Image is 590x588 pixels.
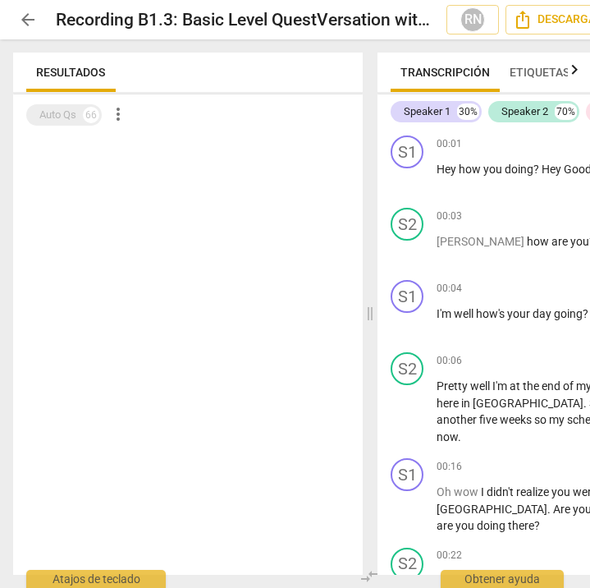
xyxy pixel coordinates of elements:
span: . [547,503,553,516]
span: you [570,235,589,248]
span: are [437,519,455,532]
span: I [481,485,487,498]
span: at [510,379,523,393]
span: . [458,430,461,443]
span: another [437,413,479,426]
span: there [508,519,534,532]
span: you [483,163,505,176]
span: We [437,575,455,588]
div: Speaker 1 [404,103,451,120]
span: so [534,413,549,426]
div: Atajos de teclado [26,570,166,588]
span: realize [516,485,551,498]
span: your [507,307,533,320]
span: more_vert [108,104,128,124]
span: well [470,379,492,393]
div: Speaker 2 [501,103,548,120]
span: here [437,397,461,410]
span: 00:04 [437,282,462,296]
div: 70% [555,103,577,120]
div: Cambiar un interlocutor [391,280,423,313]
span: didn't [487,485,516,498]
span: doing [477,519,508,532]
button: RN [446,5,499,34]
span: how's [476,307,507,320]
div: Cambiar un interlocutor [391,136,423,168]
span: Pretty [437,379,470,393]
span: 00:16 [437,460,462,474]
span: I'm [492,379,510,393]
span: in [461,397,473,410]
span: Transcripción [400,66,490,79]
span: Resultados [36,66,105,79]
div: Cambiar un interlocutor [391,208,423,241]
div: Cambiar un interlocutor [391,548,423,581]
div: RN [460,7,485,32]
span: Hey [542,163,564,176]
span: arrow_back [18,10,38,30]
span: doing [505,163,533,176]
span: Palabras de relleno [437,485,454,498]
span: are [551,235,570,248]
span: 00:22 [437,549,462,563]
span: how [527,235,551,248]
span: . [583,397,589,410]
span: weeks [500,413,534,426]
span: my [549,413,567,426]
span: 00:06 [437,354,462,368]
span: well [454,307,476,320]
span: Are [553,503,573,516]
div: 30% [457,103,479,120]
span: [GEOGRAPHIC_DATA] [437,503,547,516]
div: Cambiar un interlocutor [391,458,423,491]
span: now [437,430,458,443]
div: Auto Qs [39,107,76,123]
span: how [459,163,483,176]
span: Palabras de relleno [437,235,527,248]
span: [GEOGRAPHIC_DATA] [473,397,583,410]
h2: Recording B1.3: Basic Level QuestVersation with Assessor Feedback ([PERSON_NAME] & [PERSON_NAME],... [56,10,433,30]
span: 00:03 [437,209,462,223]
span: ? [533,163,542,176]
div: Cambiar un interlocutor [391,352,423,385]
span: Palabras de relleno [454,485,481,498]
span: 00:01 [437,137,462,151]
span: of [563,379,576,393]
span: five [479,413,500,426]
div: 66 [83,107,99,123]
span: ? [583,307,588,320]
span: you [551,485,573,498]
span: you [455,519,477,532]
span: Hey [437,163,459,176]
span: the [523,379,542,393]
span: ? [534,519,540,532]
div: Obtener ayuda [441,570,564,588]
span: I'm [437,307,454,320]
span: end [542,379,563,393]
span: going [554,307,583,320]
span: day [533,307,554,320]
